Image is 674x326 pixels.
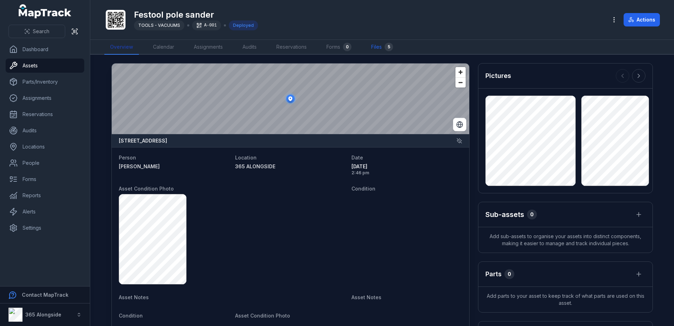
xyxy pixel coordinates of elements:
button: Switch to Satellite View [453,118,466,131]
span: 365 ALONGSIDE [235,163,275,169]
a: Calendar [147,40,180,55]
a: Assignments [188,40,228,55]
div: 5 [385,43,393,51]
a: Reservations [271,40,312,55]
a: Audits [6,123,84,138]
strong: [STREET_ADDRESS] [119,137,167,144]
button: Actions [624,13,660,26]
strong: Contact MapTrack [22,292,68,298]
div: 0 [527,210,537,219]
a: 365 ALONGSIDE [235,163,346,170]
span: Asset Condition Photo [119,186,174,192]
h1: Festool pole sander [134,9,258,20]
time: 26/09/2025, 2:46:30 pm [351,163,462,176]
strong: 365 Alongside [25,312,61,318]
h3: Parts [485,269,502,279]
div: 0 [504,269,514,279]
a: Parts/Inventory [6,75,84,89]
span: Add parts to your asset to keep track of what parts are used on this asset. [478,287,652,312]
a: Forms [6,172,84,186]
h3: Pictures [485,71,511,81]
a: People [6,156,84,170]
a: Reservations [6,107,84,121]
a: Assets [6,59,84,73]
a: Settings [6,221,84,235]
span: Date [351,155,363,161]
a: Reports [6,188,84,203]
a: Forms0 [321,40,357,55]
span: Search [33,28,49,35]
span: Condition [351,186,375,192]
a: Files5 [366,40,399,55]
div: 0 [343,43,351,51]
a: Alerts [6,205,84,219]
a: Locations [6,140,84,154]
span: Person [119,155,136,161]
span: Location [235,155,257,161]
span: TOOLS - VACUUMS [138,23,180,28]
a: Assignments [6,91,84,105]
span: Asset Condition Photo [235,313,290,319]
a: Audits [237,40,262,55]
a: [PERSON_NAME] [119,163,229,170]
canvas: Map [112,64,469,134]
a: Dashboard [6,42,84,56]
span: Asset Notes [351,294,381,300]
span: 2:46 pm [351,170,462,176]
span: Add sub-assets to organise your assets into distinct components, making it easier to manage and t... [478,227,652,253]
div: Deployed [229,20,258,30]
div: A-001 [192,20,221,30]
button: Zoom in [455,67,466,77]
span: Condition [119,313,143,319]
button: Search [8,25,65,38]
h2: Sub-assets [485,210,524,219]
a: MapTrack [19,4,72,18]
a: Overview [104,40,139,55]
span: [DATE] [351,163,462,170]
button: Zoom out [455,77,466,87]
span: Asset Notes [119,294,149,300]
